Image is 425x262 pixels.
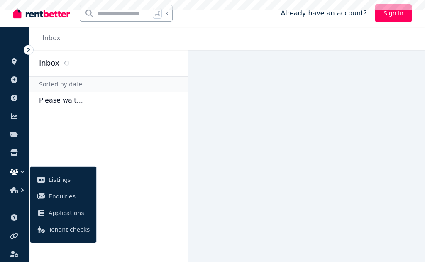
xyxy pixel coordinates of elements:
[29,92,188,109] p: Please wait...
[34,188,93,205] a: Enquiries
[375,4,412,22] a: Sign In
[13,7,70,20] img: RentBetter
[165,10,168,17] span: k
[29,27,71,50] nav: Breadcrumb
[39,57,59,69] h2: Inbox
[34,221,93,238] a: Tenant checks
[49,208,90,218] span: Applications
[34,171,93,188] a: Listings
[281,8,367,18] span: Already have an account?
[42,34,61,42] a: Inbox
[49,175,90,185] span: Listings
[49,225,90,235] span: Tenant checks
[49,191,90,201] span: Enquiries
[34,205,93,221] a: Applications
[29,76,188,92] div: Sorted by date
